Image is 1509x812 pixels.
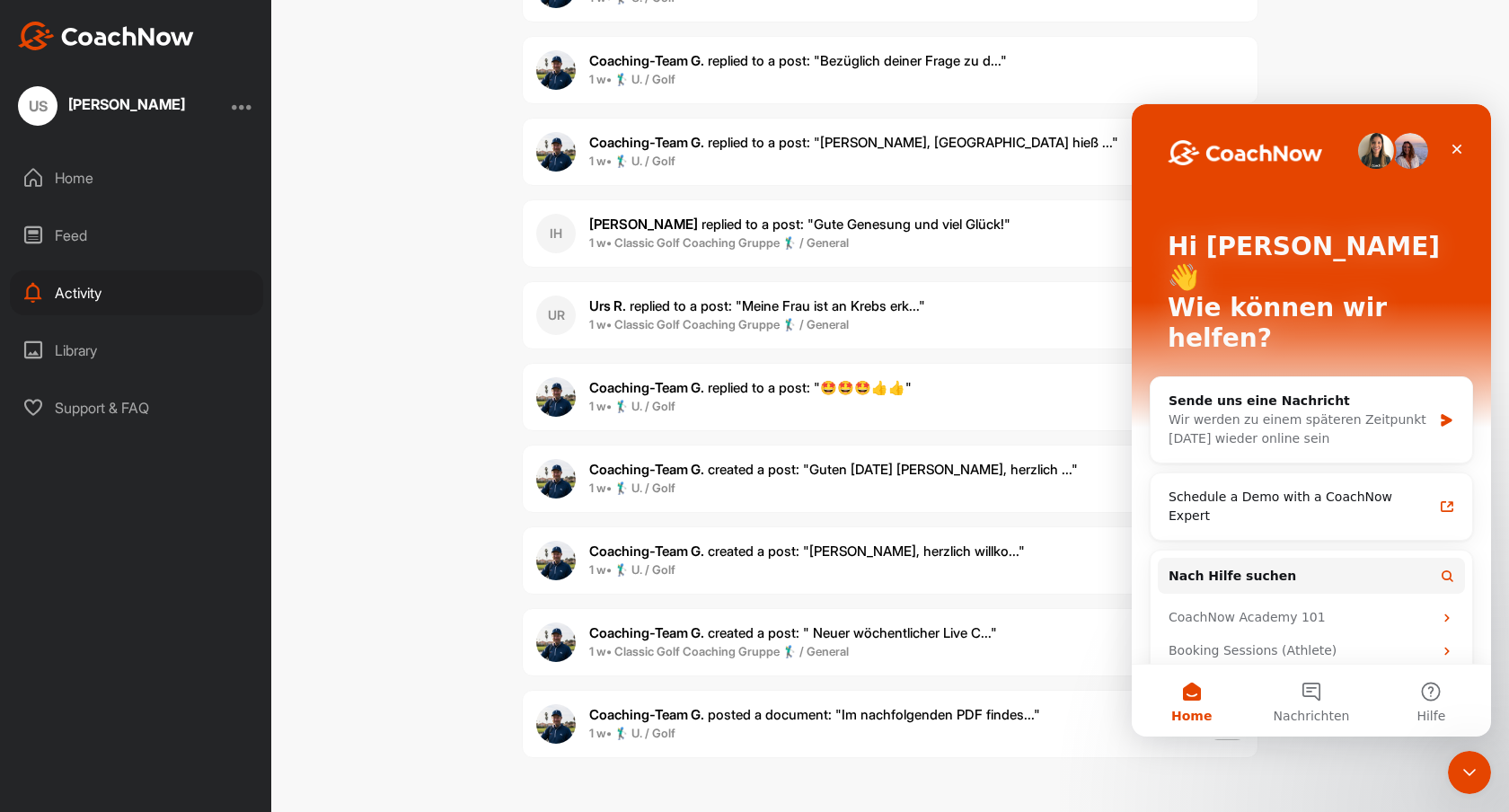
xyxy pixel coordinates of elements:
[589,379,704,396] b: Coaching-Team G.
[589,624,997,641] span: created a post : " Neuer wöchentlicher Live C..."
[536,704,576,744] img: user avatar
[536,377,576,417] img: user avatar
[589,297,626,314] b: Urs R.
[589,706,1040,723] span: posted a document : " Im nachfolgenden PDF findes... "
[589,706,704,723] b: Coaching-Team G.
[589,624,704,641] b: Coaching-Team G.
[589,543,704,560] b: Coaching-Team G.
[589,317,849,331] b: 1 w • Classic Golf Coaching Gruppe 🏌️‍♂️ / General
[589,644,849,658] b: 1 w • Classic Golf Coaching Gruppe 🏌️‍♂️ / General
[589,481,675,495] b: 1 w • 🏌‍♂ U. / Golf
[589,461,704,478] b: Coaching-Team G.
[1448,751,1491,794] iframe: Intercom live chat
[68,97,185,111] div: [PERSON_NAME]
[536,132,576,172] img: user avatar
[589,379,912,396] span: replied to a post : "🤩🤩🤩👍👍"
[589,134,1118,151] span: replied to a post : "[PERSON_NAME], [GEOGRAPHIC_DATA] hieß ..."
[589,543,1025,560] span: created a post : "[PERSON_NAME], herzlich willko..."
[589,235,849,250] b: 1 w • Classic Golf Coaching Gruppe 🏌️‍♂️ / General
[536,622,576,662] img: user avatar
[536,296,576,335] div: UR
[589,154,675,168] b: 1 w • 🏌‍♂ U. / Golf
[589,726,675,740] b: 1 w • 🏌‍♂ U. / Golf
[10,155,263,200] div: Home
[18,22,194,50] img: CoachNow
[589,461,1078,478] span: created a post : "Guten [DATE] [PERSON_NAME], herzlich ..."
[589,72,675,86] b: 1 w • 🏌‍♂ U. / Golf
[589,52,1007,69] span: replied to a post : "Bezüglich deiner Frage zu d..."
[10,270,263,315] div: Activity
[536,50,576,90] img: user avatar
[589,562,675,577] b: 1 w • 🏌‍♂ U. / Golf
[589,399,675,413] b: 1 w • 🏌‍♂ U. / Golf
[1132,104,1491,737] iframe: Intercom live chat
[589,216,698,233] b: [PERSON_NAME]
[589,134,704,151] b: Coaching-Team G.
[589,52,704,69] b: Coaching-Team G.
[536,541,576,580] img: user avatar
[10,385,263,430] div: Support & FAQ
[18,86,57,126] div: US
[10,328,263,373] div: Library
[536,214,576,253] div: IH
[10,213,263,258] div: Feed
[536,459,576,499] img: user avatar
[589,297,925,314] span: replied to a post : "Meine Frau ist an Krebs erk..."
[589,216,1010,233] span: replied to a post : "Gute Genesung und viel Glück!"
